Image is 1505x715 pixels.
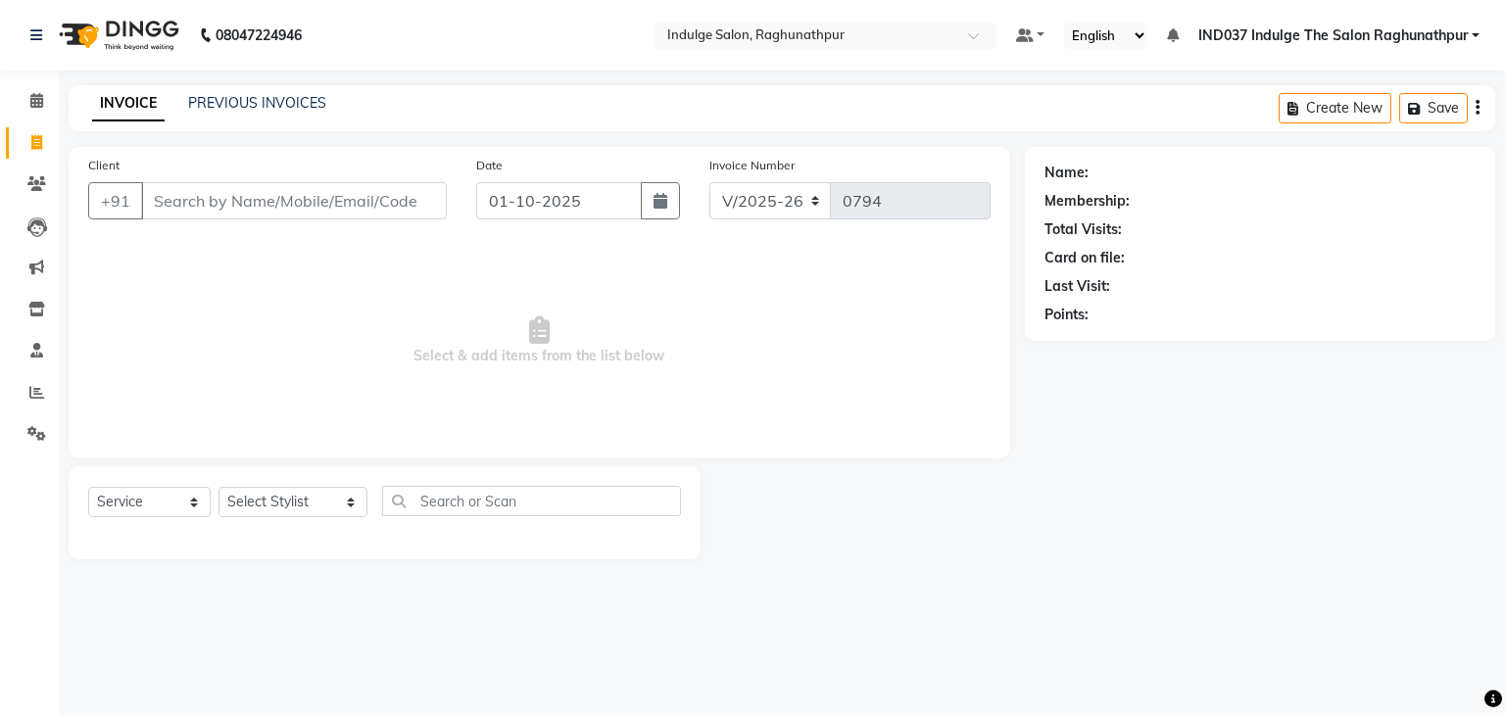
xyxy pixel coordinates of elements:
[88,243,991,439] span: Select & add items from the list below
[1044,305,1089,325] div: Points:
[141,182,447,219] input: Search by Name/Mobile/Email/Code
[709,157,795,174] label: Invoice Number
[188,94,326,112] a: PREVIOUS INVOICES
[216,8,302,63] b: 08047224946
[1044,219,1122,240] div: Total Visits:
[1044,248,1125,268] div: Card on file:
[1044,191,1130,212] div: Membership:
[92,86,165,121] a: INVOICE
[88,182,143,219] button: +91
[1399,93,1468,123] button: Save
[88,157,120,174] label: Client
[382,486,682,516] input: Search or Scan
[1044,276,1110,297] div: Last Visit:
[1044,163,1089,183] div: Name:
[50,8,184,63] img: logo
[1198,25,1468,46] span: IND037 Indulge The Salon Raghunathpur
[1279,93,1391,123] button: Create New
[476,157,503,174] label: Date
